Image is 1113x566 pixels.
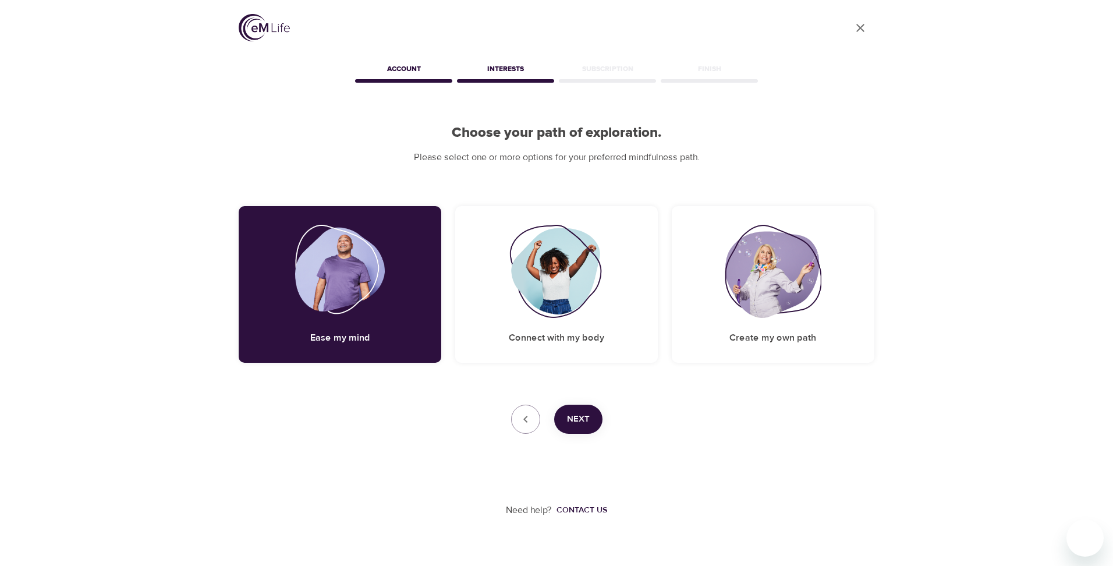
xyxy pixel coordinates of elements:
img: Create my own path [725,225,821,318]
button: Next [554,405,602,434]
div: Ease my mindEase my mind [239,206,441,363]
img: logo [239,14,290,41]
div: Connect with my bodyConnect with my body [455,206,658,363]
div: Contact us [556,504,607,516]
h5: Create my own path [729,332,816,344]
a: close [846,14,874,42]
h5: Connect with my body [509,332,604,344]
p: Need help? [506,504,552,517]
div: Create my own pathCreate my own path [672,206,874,363]
img: Ease my mind [295,225,385,318]
img: Connect with my body [509,225,604,318]
h5: Ease my mind [310,332,370,344]
p: Please select one or more options for your preferred mindfulness path. [239,151,874,164]
span: Next [567,412,590,427]
a: Contact us [552,504,607,516]
iframe: Button to launch messaging window [1066,519,1104,557]
h2: Choose your path of exploration. [239,125,874,141]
